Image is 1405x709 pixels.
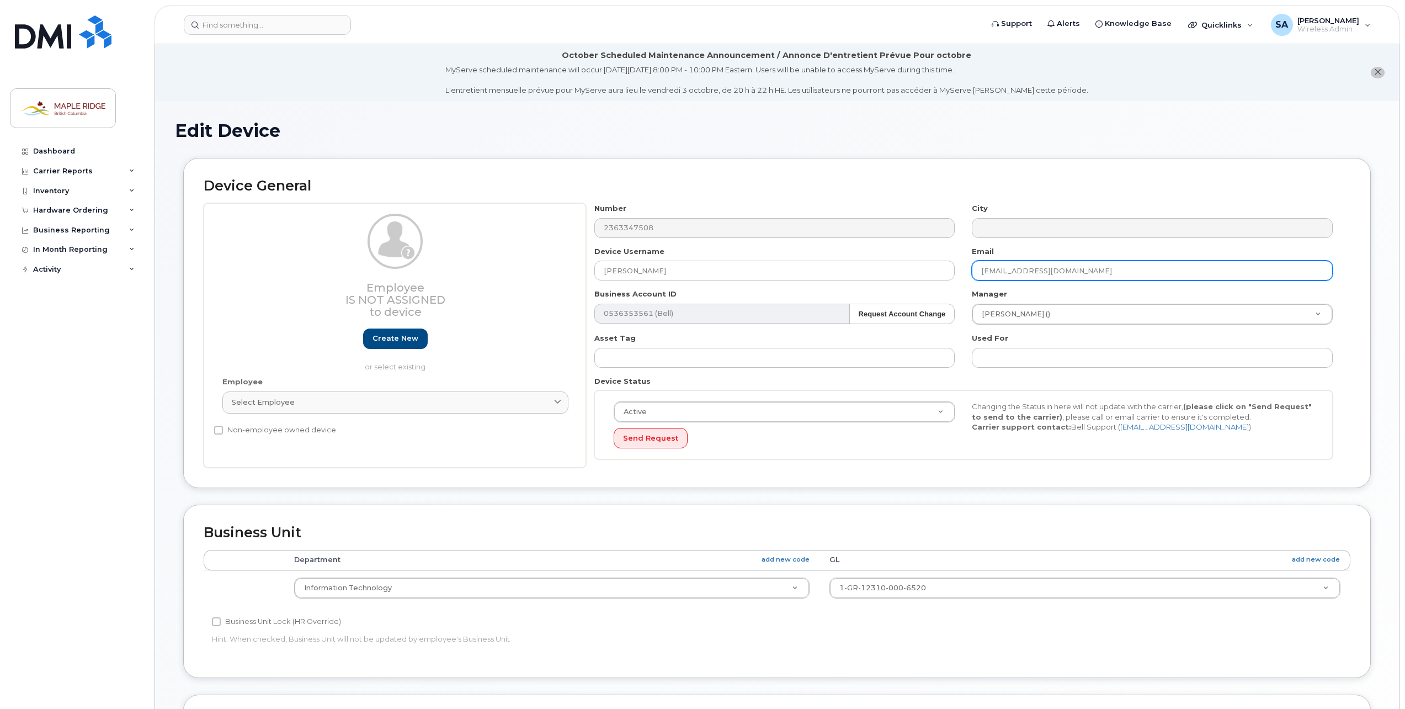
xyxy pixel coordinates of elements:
button: Request Account Change [849,304,955,324]
label: Manager [972,289,1007,299]
label: Device Username [594,246,664,257]
label: Business Unit Lock (HR Override) [212,615,341,628]
label: Number [594,203,626,214]
p: Hint: When checked, Business Unit will not be updated by employee's Business Unit [212,634,959,644]
span: Information Technology [304,584,392,592]
span: 1-GR-12310-000-6520 [839,584,926,592]
span: Is not assigned [345,293,445,306]
span: to device [369,305,422,319]
label: Employee [222,377,263,387]
a: Information Technology [295,578,809,598]
div: October Scheduled Maintenance Announcement / Annonce D'entretient Prévue Pour octobre [562,50,971,61]
label: Business Account ID [594,289,677,299]
input: Business Unit Lock (HR Override) [212,617,221,626]
a: Select employee [222,391,568,414]
label: City [972,203,988,214]
div: Changing the Status in here will not update with the carrier, , please call or email carrier to e... [964,401,1322,432]
strong: Request Account Change [859,310,946,318]
button: Send Request [614,428,688,448]
label: Asset Tag [594,333,636,343]
h2: Device General [204,178,1350,194]
h2: Business Unit [204,525,1350,541]
button: close notification [1371,67,1385,78]
strong: (please click on "Send Request" to send to the carrier) [972,402,1312,421]
input: Non-employee owned device [214,426,223,435]
a: [PERSON_NAME] () [972,304,1332,324]
span: Active [617,407,647,417]
div: MyServe scheduled maintenance will occur [DATE][DATE] 8:00 PM - 10:00 PM Eastern. Users will be u... [445,65,1088,96]
strong: Carrier support contact: [972,422,1071,431]
span: [PERSON_NAME] () [975,309,1050,319]
h1: Edit Device [175,121,1379,140]
a: add new code [762,555,810,564]
label: Used For [972,333,1008,343]
a: 1-GR-12310-000-6520 [830,578,1340,598]
a: add new code [1292,555,1340,564]
a: Create new [363,329,428,349]
p: or select existing [222,362,568,372]
th: GL [819,550,1350,570]
label: Device Status [594,376,651,387]
th: Department [284,550,819,570]
h3: Employee [222,282,568,318]
label: Email [972,246,994,257]
span: Select employee [232,397,295,408]
a: Active [614,402,955,422]
a: [EMAIL_ADDRESS][DOMAIN_NAME] [1120,422,1249,431]
label: Non-employee owned device [214,424,336,437]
